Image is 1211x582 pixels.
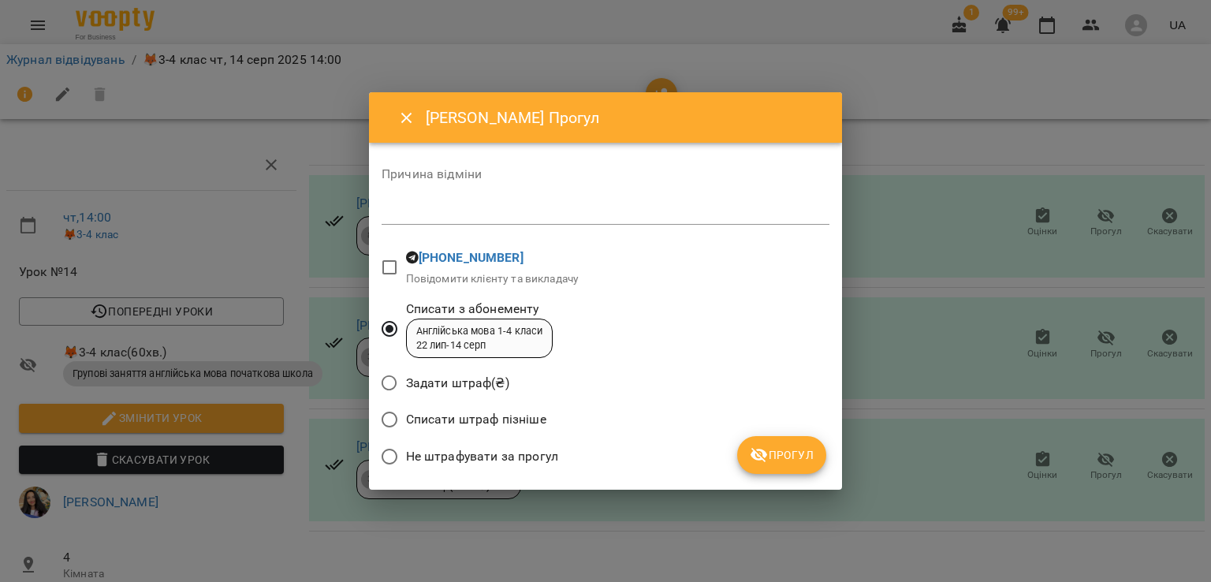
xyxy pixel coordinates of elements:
[750,446,814,464] span: Прогул
[406,447,558,466] span: Не штрафувати за прогул
[406,271,579,287] p: Повідомити клієнту та викладачу
[416,324,543,353] div: Англійська мова 1-4 класи 22 лип - 14 серп
[406,300,553,319] span: Списати з абонементу
[737,436,826,474] button: Прогул
[388,99,426,137] button: Close
[382,168,829,181] label: Причина відміни
[406,374,509,393] span: Задати штраф(₴)
[406,410,546,429] span: Списати штраф пізніше
[426,106,823,130] h6: [PERSON_NAME] Прогул
[419,250,524,265] a: [PHONE_NUMBER]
